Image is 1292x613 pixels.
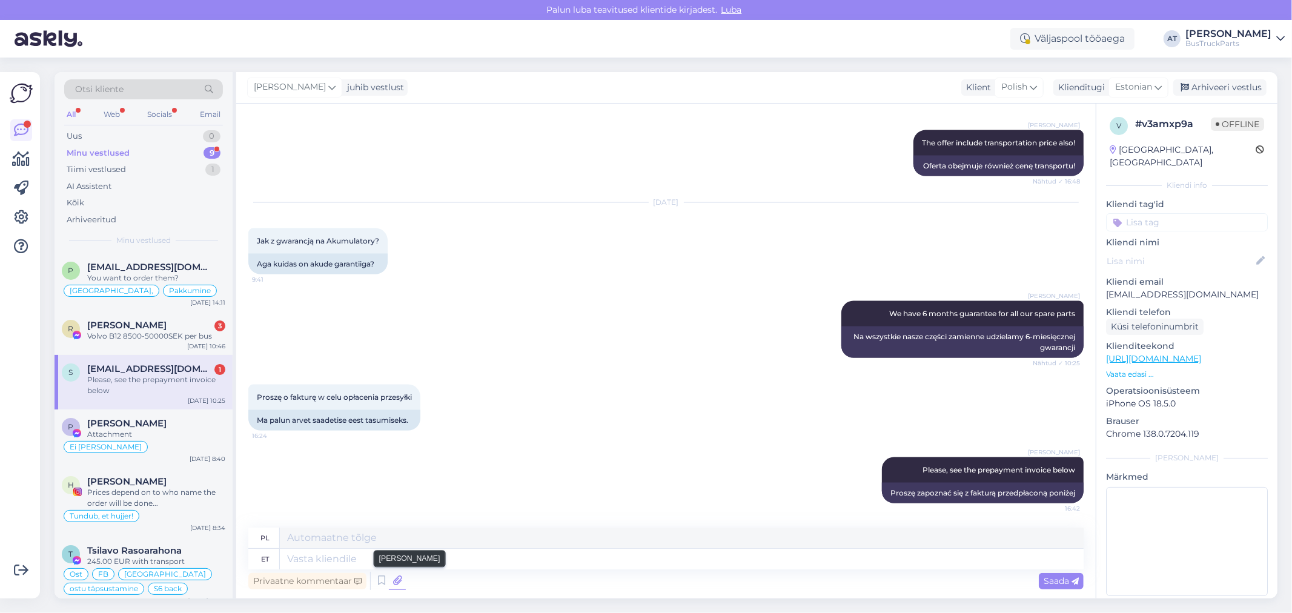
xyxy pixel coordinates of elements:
div: 0 [203,130,220,142]
div: Email [197,107,223,122]
div: Socials [145,107,174,122]
div: 245.00 EUR with transport [87,556,225,567]
div: Klient [961,81,991,94]
div: [GEOGRAPHIC_DATA], [GEOGRAPHIC_DATA] [1110,144,1256,169]
span: T [69,549,73,558]
span: Saada [1044,575,1079,586]
div: [DATE] [248,197,1084,208]
span: prestenergy@gmail.com [87,262,213,273]
span: Ost [70,571,82,578]
div: [DATE] 10:46 [187,342,225,351]
div: [PERSON_NAME] [1106,452,1268,463]
div: [DATE] 14:11 [190,298,225,307]
div: Klienditugi [1053,81,1105,94]
div: Attachment [87,429,225,440]
span: Please, see the prepayment invoice below [923,465,1075,474]
small: [PERSON_NAME] [379,553,440,564]
div: Proszę zapoznać się z fakturą przedpłaconą poniżej [882,483,1084,503]
span: Peter Franzén [87,418,167,429]
div: et [261,549,269,569]
div: Minu vestlused [67,147,130,159]
div: Kliendi info [1106,180,1268,191]
span: Luba [718,4,746,15]
span: s [69,368,73,377]
div: Privaatne kommentaar [248,573,366,589]
span: Tundub, et hujjer! [70,512,133,520]
span: Nähtud ✓ 10:25 [1033,359,1080,368]
a: [PERSON_NAME]BusTruckParts [1185,29,1285,48]
span: [PERSON_NAME] [254,81,326,94]
span: 16:24 [252,431,297,440]
div: 1 [214,364,225,375]
span: Tsilavo Rasoarahona [87,545,182,556]
p: Klienditeekond [1106,340,1268,353]
span: Proszę o fakturę w celu opłacenia przesyłki [257,393,412,402]
div: 9 [204,147,220,159]
div: Arhiveeritud [67,214,116,226]
span: S6 back [154,585,182,592]
span: v [1116,121,1121,130]
div: Küsi telefoninumbrit [1106,319,1204,335]
span: 16:42 [1035,504,1080,513]
p: Brauser [1106,415,1268,428]
p: Vaata edasi ... [1106,369,1268,380]
div: Volvo B12 8500-50000SEK per bus [87,331,225,342]
div: Prices depend on to who name the order will be done... [87,487,225,509]
span: Ei [PERSON_NAME] [70,443,142,451]
div: Arhiveeri vestlus [1173,79,1267,96]
p: Kliendi email [1106,276,1268,288]
div: Tiimi vestlused [67,164,126,176]
div: pl [260,528,270,548]
div: AT [1164,30,1181,47]
span: ostu täpsustamine [70,585,138,592]
span: We have 6 months guarantee for all our spare parts [889,309,1075,318]
p: Chrome 138.0.7204.119 [1106,428,1268,440]
span: [PERSON_NAME] [1028,448,1080,457]
div: 1 [205,164,220,176]
span: Hasanen amjed - حسنين أمجد [87,476,167,487]
div: All [64,107,78,122]
span: Polish [1001,81,1027,94]
div: Ma palun arvet saadetise eest tasumiseks. [248,410,420,431]
span: The offer include transportation price also! [922,138,1075,147]
span: H [68,480,74,489]
span: [GEOGRAPHIC_DATA], [70,287,153,294]
p: [EMAIL_ADDRESS][DOMAIN_NAME] [1106,288,1268,301]
p: Kliendi nimi [1106,236,1268,249]
input: Lisa tag [1106,213,1268,231]
div: Na wszystkie nasze części zamienne udzielamy 6-miesięcznej gwarancji [841,326,1084,358]
div: [PERSON_NAME] [1185,29,1271,39]
span: Offline [1211,118,1264,131]
a: [URL][DOMAIN_NAME] [1106,353,1201,364]
span: szymonrafa134@gmail.com [87,363,213,374]
div: [DATE] 10:25 [188,396,225,405]
span: 9:41 [252,275,297,284]
div: Väljaspool tööaega [1010,28,1135,50]
p: Kliendi tag'id [1106,198,1268,211]
span: FB [98,571,108,578]
span: Otsi kliente [75,83,124,96]
p: Kliendi telefon [1106,306,1268,319]
div: juhib vestlust [342,81,404,94]
div: Oferta obejmuje również cenę transportu! [913,156,1084,176]
div: [DATE] 8:34 [190,523,225,532]
div: Aga kuidas on akude garantiiga? [248,254,388,274]
div: Please, see the prepayment invoice below [87,374,225,396]
span: [GEOGRAPHIC_DATA] [124,571,206,578]
span: Estonian [1115,81,1152,94]
div: 3 [214,320,225,331]
div: You want to order them? [87,273,225,283]
span: Minu vestlused [116,235,171,246]
span: Pakkumine [169,287,211,294]
div: [DATE] 8:40 [190,454,225,463]
span: [PERSON_NAME] [1028,291,1080,300]
p: Operatsioonisüsteem [1106,385,1268,397]
div: AI Assistent [67,181,111,193]
p: iPhone OS 18.5.0 [1106,397,1268,410]
div: [DATE] 16:47 [188,596,225,605]
span: Roman Skatskov [87,320,167,331]
span: R [68,324,74,333]
span: P [68,422,74,431]
div: Web [101,107,122,122]
div: Kõik [67,197,84,209]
